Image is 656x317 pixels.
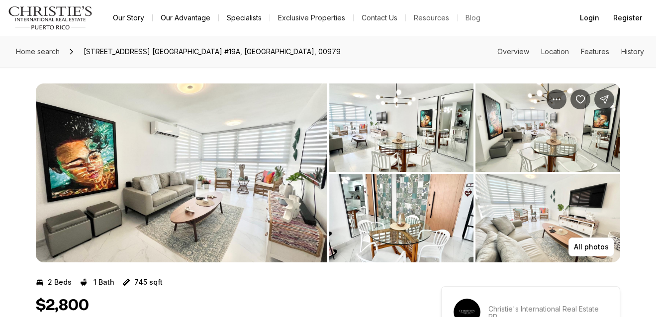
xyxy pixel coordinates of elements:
[607,8,648,28] button: Register
[406,11,457,25] a: Resources
[105,11,152,25] a: Our Story
[94,278,114,286] p: 1 Bath
[581,47,609,56] a: Skip to: Features
[354,11,405,25] button: Contact Us
[8,6,93,30] img: logo
[48,278,72,286] p: 2 Beds
[580,14,599,22] span: Login
[36,296,89,315] h1: $2,800
[329,83,621,262] li: 2 of 5
[12,44,64,60] a: Home search
[475,174,620,262] button: View image gallery
[16,47,60,56] span: Home search
[153,11,218,25] a: Our Advantage
[458,11,488,25] a: Blog
[329,83,474,172] button: View image gallery
[568,238,614,256] button: All photos
[36,83,620,262] div: Listing Photos
[613,14,642,22] span: Register
[570,89,590,109] button: Save Property: 3919 AVE. ISLA VERDE #19A
[36,83,327,262] li: 1 of 5
[36,83,327,262] button: View image gallery
[574,243,609,251] p: All photos
[497,48,644,56] nav: Page section menu
[497,47,529,56] a: Skip to: Overview
[270,11,353,25] a: Exclusive Properties
[574,8,605,28] button: Login
[134,278,163,286] p: 745 sqft
[547,89,566,109] button: Property options
[541,47,569,56] a: Skip to: Location
[594,89,614,109] button: Share Property: 3919 AVE. ISLA VERDE #19A
[80,44,345,60] span: [STREET_ADDRESS] [GEOGRAPHIC_DATA] #19A, [GEOGRAPHIC_DATA], 00979
[621,47,644,56] a: Skip to: History
[475,83,620,172] button: View image gallery
[329,174,474,262] button: View image gallery
[219,11,270,25] a: Specialists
